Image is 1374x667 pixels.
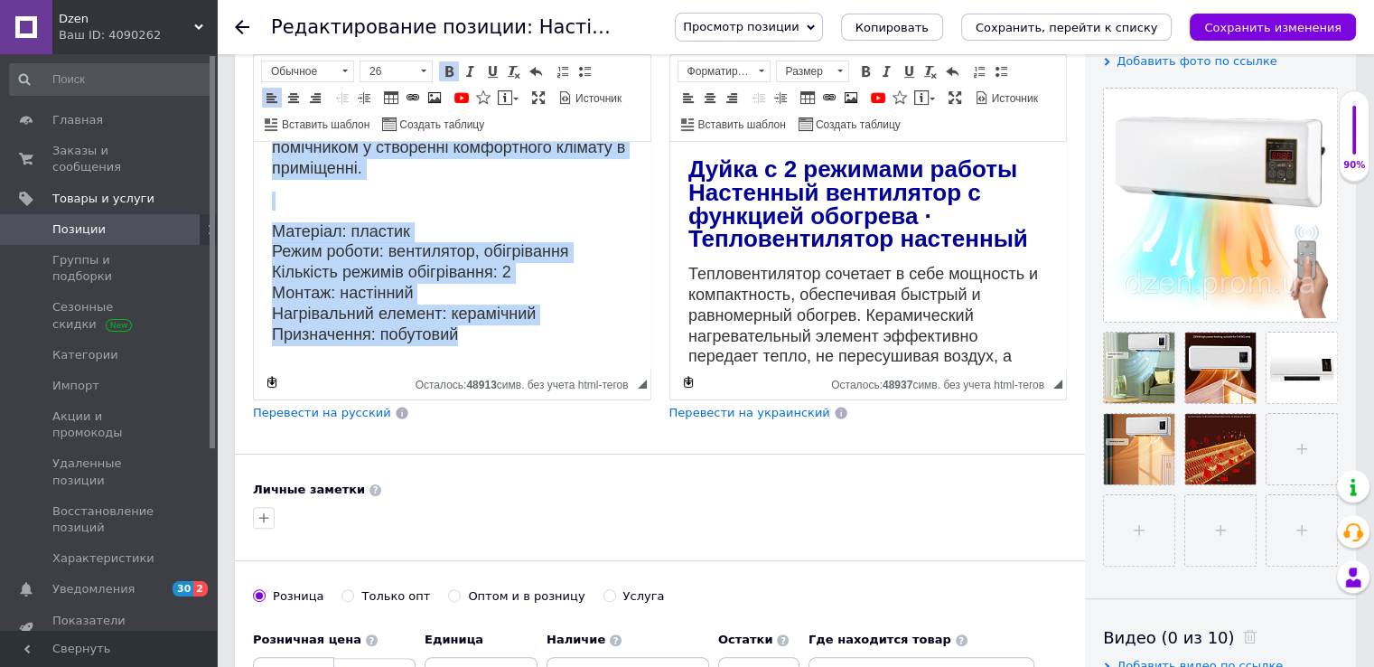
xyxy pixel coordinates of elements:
a: По левому краю [678,88,698,108]
i: Сохранить изменения [1204,21,1341,34]
a: Вставить/Редактировать ссылку (Ctrl+L) [403,88,423,108]
a: Таблица [798,88,818,108]
div: 90% Качество заполнения [1339,90,1369,182]
a: Создать таблицу [379,114,487,134]
span: 30 [173,581,193,597]
b: Наличие [547,633,605,646]
a: Развернуть [945,88,965,108]
a: По правому краю [305,88,325,108]
span: Характеристики [52,550,154,567]
button: Сохранить изменения [1190,14,1356,41]
b: Остатки [718,633,773,646]
a: Добавить видео с YouTube [452,88,472,108]
a: Курсив (Ctrl+I) [877,61,897,81]
b: Розничная цена [253,633,361,646]
span: Восстановление позиций [52,503,167,536]
b: Единица [425,633,483,646]
a: Изображение [425,88,444,108]
span: Обычное [262,61,336,81]
span: Тепловентилятор сочетает в себе мощность и компактность, обеспечивая быстрый и равномерный обогре... [18,123,368,368]
span: Перевести на русский [253,406,391,419]
span: Создать таблицу [397,117,484,133]
span: Просмотр позиции [683,20,799,33]
input: Поиск [9,63,213,96]
a: Курсив (Ctrl+I) [461,61,481,81]
iframe: Визуальный текстовый редактор, 6A7F7BEB-F667-48ED-992C-42220D4846FE [670,142,1067,368]
button: Сохранить, перейти к списку [961,14,1173,41]
span: Категории [52,347,118,363]
a: Источник [972,88,1041,108]
span: Акции и промокоды [52,409,167,441]
a: Уменьшить отступ [749,88,769,108]
b: Личные заметки [253,483,365,496]
div: 90% [1340,159,1369,172]
span: Создать таблицу [813,117,901,133]
a: Вставить/Редактировать ссылку (Ctrl+L) [819,88,839,108]
div: Ваш ID: 4090262 [59,27,217,43]
a: Источник [556,88,624,108]
span: Копировать [855,21,929,34]
a: Отменить (Ctrl+Z) [526,61,546,81]
a: Обычное [261,61,354,82]
a: По центру [284,88,304,108]
span: Позиции [52,221,106,238]
a: Таблица [381,88,401,108]
span: Заказы и сообщения [52,143,167,175]
span: Вставить шаблон [696,117,786,133]
div: Вернуться назад [235,20,249,34]
a: Вставить иконку [890,88,910,108]
span: 48937 [883,379,912,391]
div: Оптом и в розницу [468,588,584,605]
a: По центру [700,88,720,108]
span: Dzen [59,11,194,27]
a: Подчеркнутый (Ctrl+U) [482,61,502,81]
a: Вставить шаблон [262,114,372,134]
span: Уведомления [52,581,135,597]
a: Уменьшить отступ [332,88,352,108]
a: Убрать форматирование [504,61,524,81]
span: Форматирование [678,61,752,81]
span: 2 [193,581,208,597]
a: Вставить шаблон [678,114,789,134]
a: Создать таблицу [796,114,903,134]
a: 26 [360,61,433,82]
a: Вставить / удалить нумерованный список [553,61,573,81]
a: Вставить / удалить маркированный список [991,61,1011,81]
span: Показатели работы компании [52,613,167,645]
a: Подчеркнутый (Ctrl+U) [899,61,919,81]
span: Товары и услуги [52,191,154,207]
span: 26 [360,61,415,81]
a: Вставить / удалить маркированный список [575,61,594,81]
a: Вставить сообщение [495,88,521,108]
button: Копировать [841,14,943,41]
a: Изображение [841,88,861,108]
div: Розница [273,588,323,605]
span: Добавить фото по ссылке [1117,54,1277,68]
a: Вставить иконку [473,88,493,108]
span: Удаленные позиции [52,456,167,488]
span: Импорт [52,378,99,394]
a: Вставить сообщение [911,88,938,108]
a: По левому краю [262,88,282,108]
a: Вставить / удалить нумерованный список [969,61,989,81]
span: Главная [52,112,103,128]
b: Где находится товар [809,633,951,646]
div: Услуга [623,588,665,605]
span: Перетащите для изменения размера [638,380,647,389]
iframe: Визуальный текстовый редактор, DCE45673-219E-4D90-9674-2D4BF2596011 [254,142,650,368]
a: Полужирный (Ctrl+B) [439,61,459,81]
div: Подсчет символов [831,374,1053,391]
div: Только опт [361,588,430,605]
span: Перевести на украинский [669,406,830,419]
span: Дуйка с 2 режимами работы Настенный вентилятор с функцией обогрева · Тепловентилятор настенный [18,14,358,110]
span: Перетащите для изменения размера [1053,380,1062,389]
span: Размер [777,61,831,81]
i: Сохранить, перейти к списку [976,21,1158,34]
span: Сезонные скидки [52,299,167,332]
span: Вставить шаблон [279,117,369,133]
a: По правому краю [722,88,742,108]
a: Увеличить отступ [354,88,374,108]
a: Форматирование [678,61,771,82]
div: Подсчет символов [416,374,638,391]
